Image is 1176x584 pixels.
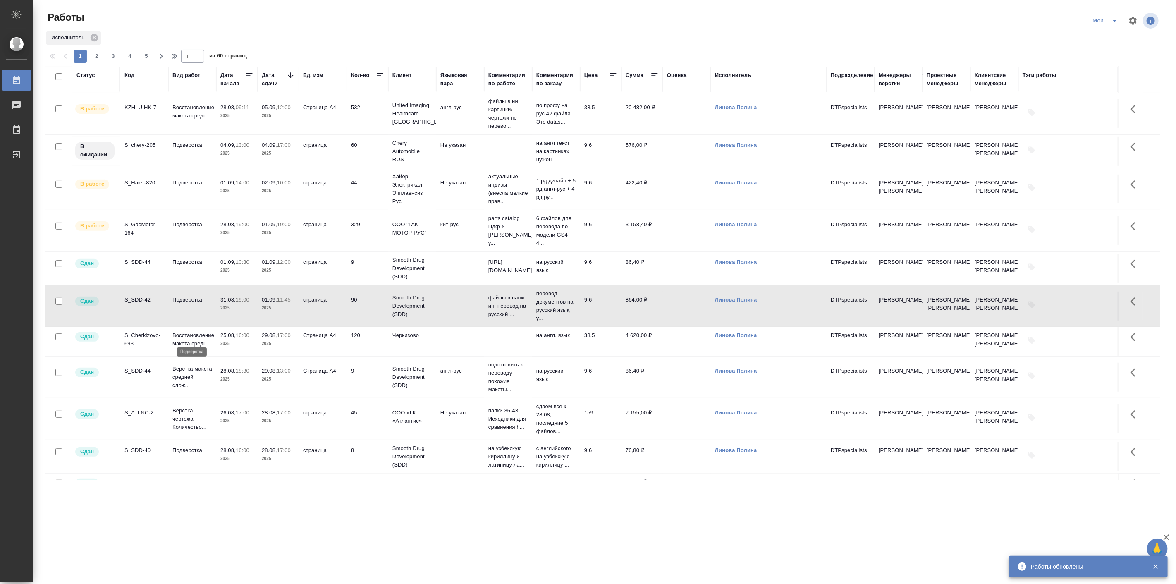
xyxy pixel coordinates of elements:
[107,52,120,60] span: 3
[580,99,621,128] td: 38.5
[220,104,236,110] p: 28.08,
[580,442,621,471] td: 9.6
[879,103,918,112] p: [PERSON_NAME]
[299,442,347,471] td: страница
[392,172,432,206] p: Хайер Электрикал Эпплаенсиз Рус
[580,175,621,203] td: 9.6
[715,142,757,148] a: Линова Полина
[621,216,663,245] td: 3 158,40 ₽
[172,407,212,431] p: Верстка чертежа. Количество...
[1147,539,1168,559] button: 🙏
[1023,220,1041,239] button: Добавить тэги
[74,296,115,307] div: Менеджер проверил работу исполнителя, передает ее на следующий этап
[1023,296,1041,314] button: Добавить тэги
[392,294,432,318] p: Smooth Drug Development (SDD)
[220,417,253,425] p: 2025
[715,332,757,338] a: Линова Полина
[140,52,153,60] span: 5
[277,259,291,265] p: 12:00
[436,137,484,166] td: Не указан
[580,363,621,392] td: 9.6
[536,71,576,88] div: Комментарии по заказу
[1023,409,1041,427] button: Добавить тэги
[262,149,295,158] p: 2025
[392,331,432,340] p: Черкизово
[879,258,918,266] p: [PERSON_NAME]
[220,221,236,227] p: 28.08,
[299,175,347,203] td: страница
[970,442,1018,471] td: [PERSON_NAME]
[74,446,115,457] div: Менеджер проверил работу исполнителя, передает ее на следующий этап
[209,51,247,63] span: из 60 страниц
[277,297,291,303] p: 11:45
[220,266,253,275] p: 2025
[715,221,757,227] a: Линова Полина
[1023,446,1041,464] button: Добавить тэги
[1126,327,1145,347] button: Здесь прячутся важные кнопки
[827,363,875,392] td: DTPspecialists
[923,137,970,166] td: [PERSON_NAME]
[1147,563,1164,570] button: Закрыть
[74,331,115,342] div: Менеджер проверил работу исполнителя, передает ее на следующий этап
[1126,137,1145,157] button: Здесь прячутся важные кнопки
[220,455,253,463] p: 2025
[923,99,970,128] td: [PERSON_NAME]
[262,375,295,383] p: 2025
[172,141,212,149] p: Подверстка
[347,137,388,166] td: 60
[80,142,110,159] p: В ожидании
[1126,292,1145,311] button: Здесь прячутся важные кнопки
[262,297,277,303] p: 01.09,
[488,407,528,431] p: папки 36-43 Исходники для сравнения h...
[172,296,212,304] p: Подверстка
[488,294,528,318] p: файлы в папке ин, перевод на русский ...
[74,409,115,420] div: Менеджер проверил работу исполнителя, передает ее на следующий этап
[1126,254,1145,274] button: Здесь прячутся важные кнопки
[172,258,212,266] p: Подверстка
[74,220,115,232] div: Исполнитель выполняет работу
[488,71,528,88] div: Комментарии по работе
[715,297,757,303] a: Линова Полина
[1126,363,1145,383] button: Здесь прячутся важные кнопки
[536,402,576,436] p: сдаем все к 28.08, последние 5 файлов...
[347,442,388,471] td: 8
[299,363,347,392] td: Страница А4
[827,327,875,356] td: DTPspecialists
[827,254,875,283] td: DTPspecialists
[970,137,1018,166] td: [PERSON_NAME], [PERSON_NAME]
[970,175,1018,203] td: [PERSON_NAME], [PERSON_NAME]
[715,104,757,110] a: Линова Полина
[277,142,291,148] p: 17:00
[923,363,970,392] td: [PERSON_NAME]
[124,331,164,348] div: S_Cherkizovo-693
[1023,141,1041,159] button: Добавить тэги
[621,137,663,166] td: 576,00 ₽
[970,404,1018,433] td: [PERSON_NAME], [PERSON_NAME]
[45,11,84,24] span: Работы
[236,104,249,110] p: 09:11
[923,327,970,356] td: [PERSON_NAME]
[46,31,101,45] div: Исполнитель
[831,71,873,79] div: Подразделение
[220,368,236,374] p: 28.08,
[262,368,277,374] p: 29.08,
[392,71,411,79] div: Клиент
[621,175,663,203] td: 422,40 ₽
[1126,474,1145,493] button: Здесь прячутся важные кнопки
[262,221,277,227] p: 01.09,
[827,292,875,321] td: DTPspecialists
[1023,71,1056,79] div: Тэги работы
[262,479,277,485] p: 27.08,
[303,71,323,79] div: Ед. изм
[262,71,287,88] div: Дата сдачи
[236,332,249,338] p: 16:00
[220,340,253,348] p: 2025
[277,479,291,485] p: 16:00
[277,332,291,338] p: 17:00
[392,365,432,390] p: Smooth Drug Development (SDD)
[580,404,621,433] td: 159
[277,368,291,374] p: 13:00
[879,331,918,340] p: [PERSON_NAME]
[124,220,164,237] div: S_GacMotor-164
[392,220,432,237] p: ООО "ГАК МОТОР РУС"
